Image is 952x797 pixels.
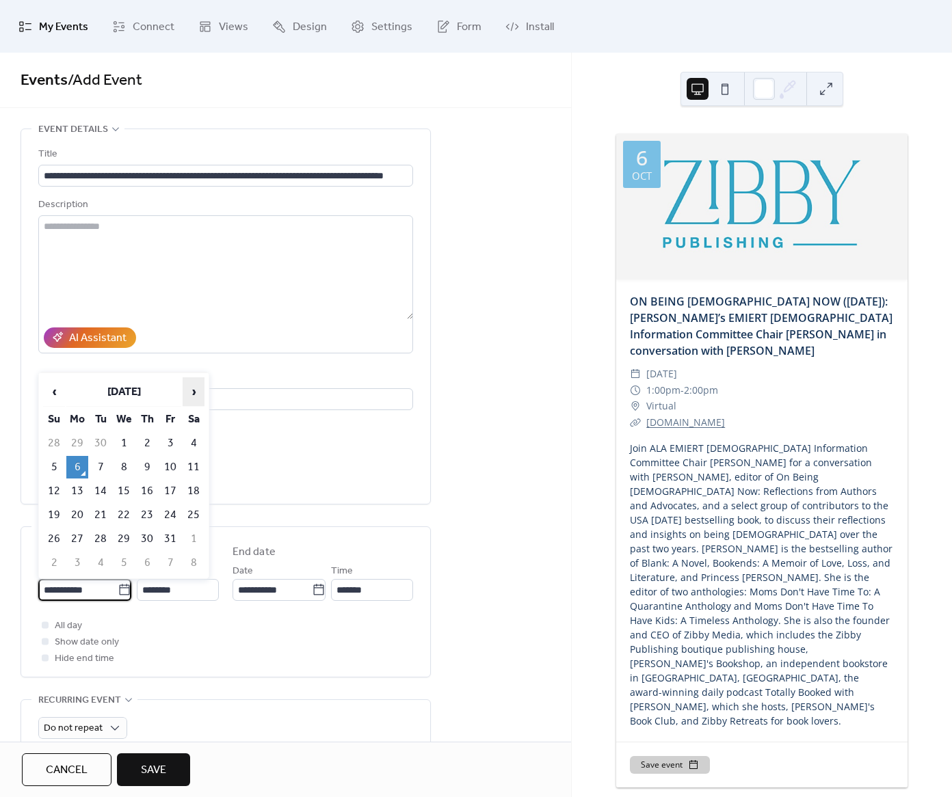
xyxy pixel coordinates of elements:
[113,480,135,502] td: 15
[113,456,135,478] td: 8
[66,480,88,502] td: 13
[331,563,353,580] span: Time
[680,382,684,398] span: -
[136,456,158,478] td: 9
[90,480,111,502] td: 14
[341,5,423,47] a: Settings
[66,408,88,431] th: Mo
[159,552,181,574] td: 7
[646,416,725,429] a: [DOMAIN_NAME]
[113,408,135,431] th: We
[90,408,111,431] th: Tu
[133,16,174,38] span: Connect
[8,5,98,47] a: My Events
[632,171,652,181] div: Oct
[371,16,412,38] span: Settings
[55,651,114,667] span: Hide end time
[66,456,88,478] td: 6
[117,753,190,786] button: Save
[630,756,710,774] button: Save event
[90,456,111,478] td: 7
[136,504,158,526] td: 23
[90,528,111,550] td: 28
[66,504,88,526] td: 20
[159,480,181,502] td: 17
[630,414,641,431] div: ​
[136,552,158,574] td: 6
[90,504,111,526] td: 21
[136,408,158,431] th: Th
[44,378,64,405] span: ‹
[183,378,204,405] span: ›
[159,408,181,431] th: Fr
[646,382,680,398] span: 1:00pm
[426,5,492,47] a: Form
[183,408,204,431] th: Sa
[113,432,135,455] td: 1
[43,528,65,550] td: 26
[188,5,259,47] a: Views
[233,544,276,560] div: End date
[69,330,127,347] div: AI Assistant
[646,398,676,414] span: Virtual
[646,366,677,382] span: [DATE]
[66,377,181,407] th: [DATE]
[159,456,181,478] td: 10
[684,382,718,398] span: 2:00pm
[38,370,410,386] div: Location
[21,66,68,96] a: Events
[113,504,135,526] td: 22
[526,16,554,38] span: Install
[136,528,158,550] td: 30
[136,480,158,502] td: 16
[43,408,65,431] th: Su
[38,122,108,138] span: Event details
[113,552,135,574] td: 5
[183,528,204,550] td: 1
[183,552,204,574] td: 8
[630,398,641,414] div: ​
[43,456,65,478] td: 5
[38,146,410,163] div: Title
[113,528,135,550] td: 29
[39,16,88,38] span: My Events
[22,753,111,786] button: Cancel
[43,504,65,526] td: 19
[159,528,181,550] td: 31
[636,148,648,168] div: 6
[90,552,111,574] td: 4
[159,432,181,455] td: 3
[630,382,641,398] div: ​
[183,432,204,455] td: 4
[262,5,337,47] a: Design
[46,762,88,779] span: Cancel
[136,432,158,455] td: 2
[68,66,142,96] span: / Add Event
[66,552,88,574] td: 3
[102,5,185,47] a: Connect
[495,5,564,47] a: Install
[38,692,121,709] span: Recurring event
[616,441,908,728] div: Join ALA EMIERT [DEMOGRAPHIC_DATA] Information Committee Chair [PERSON_NAME] for a conversation w...
[141,762,166,779] span: Save
[38,197,410,213] div: Description
[183,456,204,478] td: 11
[630,294,892,358] a: ON BEING [DEMOGRAPHIC_DATA] NOW ([DATE]): [PERSON_NAME]’s EMIERT [DEMOGRAPHIC_DATA] Information C...
[293,16,327,38] span: Design
[43,480,65,502] td: 12
[66,432,88,455] td: 29
[233,563,253,580] span: Date
[55,634,119,651] span: Show date only
[159,504,181,526] td: 24
[90,432,111,455] td: 30
[183,504,204,526] td: 25
[66,528,88,550] td: 27
[183,480,204,502] td: 18
[219,16,248,38] span: Views
[630,366,641,382] div: ​
[43,432,65,455] td: 28
[44,327,136,348] button: AI Assistant
[457,16,481,38] span: Form
[44,719,103,738] span: Do not repeat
